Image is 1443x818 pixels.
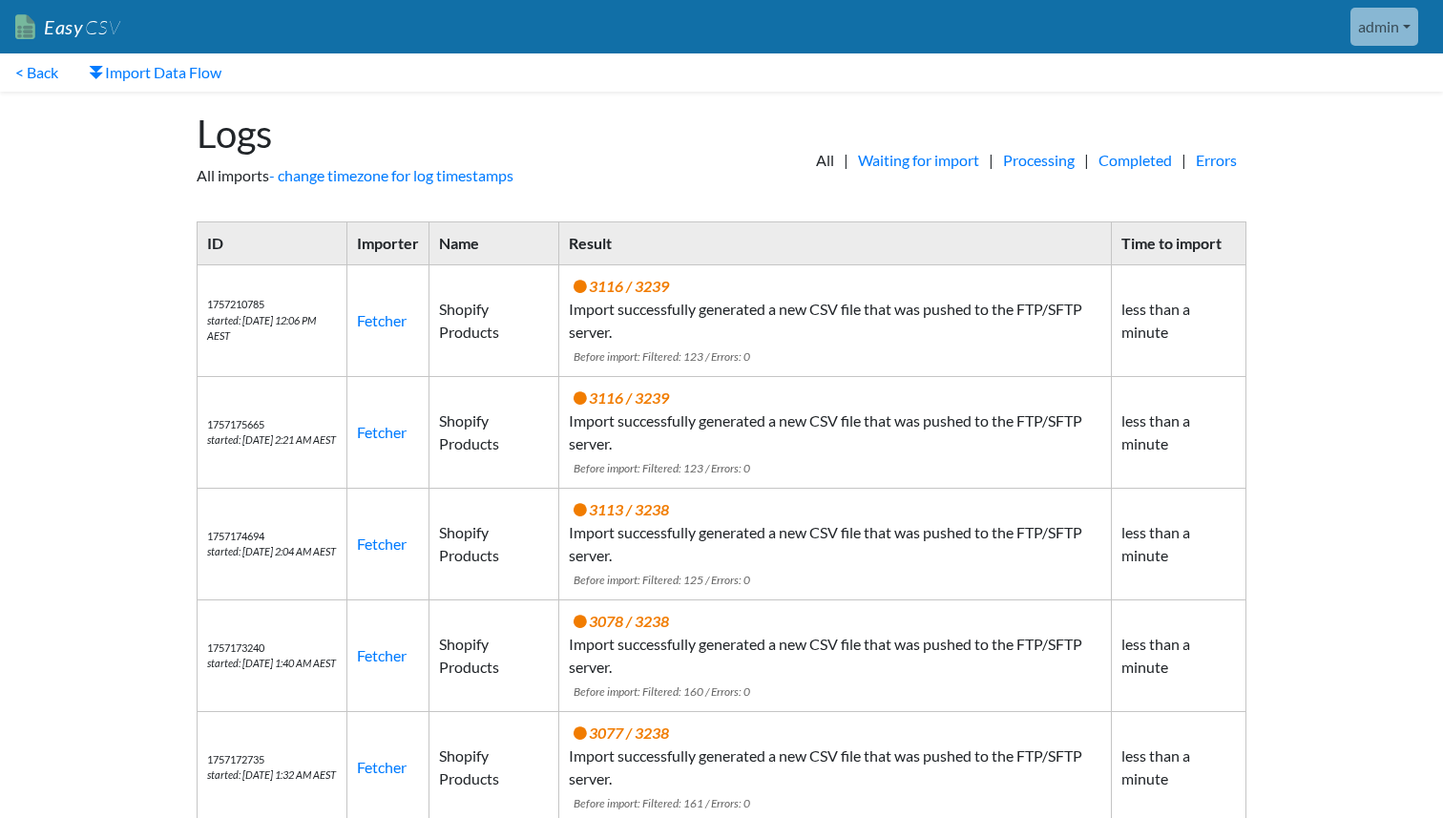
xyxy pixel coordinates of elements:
[197,111,702,157] h1: Logs
[1112,489,1246,600] td: less than a minute
[993,149,1084,172] a: Processing
[357,535,407,553] a: Fetcher
[429,377,558,489] td: Shopify Products
[721,92,1265,206] div: | | | |
[269,166,513,184] a: - change timezone for log timestamps
[574,500,669,518] span: 3113 / 3238
[357,423,407,441] a: Fetcher
[73,53,237,92] a: Import Data Flow
[574,573,750,587] span: Before import: Filtered: 125 / Errors: 0
[198,265,347,377] td: 1757210785
[1112,377,1246,489] td: less than a minute
[1112,265,1246,377] td: less than a minute
[574,796,750,810] span: Before import: Filtered: 161 / Errors: 0
[1112,222,1246,265] th: Time to import
[198,600,347,712] td: 1757173240
[574,612,669,630] span: 3078 / 3238
[558,265,1111,377] td: Import successfully generated a new CSV file that was pushed to the FTP/SFTP server.
[574,388,669,407] span: 3116 / 3239
[207,314,316,343] i: started: [DATE] 12:06 PM AEST
[806,149,844,172] span: All
[207,545,336,557] i: started: [DATE] 2:04 AM AEST
[558,600,1111,712] td: Import successfully generated a new CSV file that was pushed to the FTP/SFTP server.
[558,222,1111,265] th: Result
[429,600,558,712] td: Shopify Products
[207,768,336,781] i: started: [DATE] 1:32 AM AEST
[1186,149,1246,172] a: Errors
[429,489,558,600] td: Shopify Products
[574,461,750,475] span: Before import: Filtered: 123 / Errors: 0
[1112,600,1246,712] td: less than a minute
[429,222,558,265] th: Name
[848,149,989,172] a: Waiting for import
[198,489,347,600] td: 1757174694
[207,657,336,669] i: started: [DATE] 1:40 AM AEST
[574,349,750,364] span: Before import: Filtered: 123 / Errors: 0
[207,433,336,446] i: started: [DATE] 2:21 AM AEST
[197,164,702,187] p: All imports
[574,277,669,295] span: 3116 / 3239
[346,222,429,265] th: Importer
[357,646,407,664] a: Fetcher
[574,724,669,742] span: 3077 / 3238
[15,8,120,47] a: EasyCSV
[83,15,120,39] span: CSV
[558,489,1111,600] td: Import successfully generated a new CSV file that was pushed to the FTP/SFTP server.
[1089,149,1182,172] a: Completed
[429,265,558,377] td: Shopify Products
[357,311,407,329] a: Fetcher
[357,758,407,776] a: Fetcher
[558,377,1111,489] td: Import successfully generated a new CSV file that was pushed to the FTP/SFTP server.
[198,377,347,489] td: 1757175665
[198,222,347,265] th: ID
[1350,8,1418,46] a: admin
[574,684,750,699] span: Before import: Filtered: 160 / Errors: 0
